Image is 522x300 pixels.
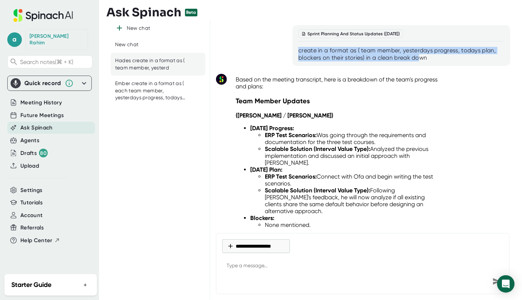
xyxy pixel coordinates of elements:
[20,186,43,195] button: Settings
[20,149,48,157] div: Drafts
[265,132,317,139] strong: ERP Test Scenarios:
[20,111,64,120] button: Future Meetings
[106,5,181,19] h3: Ask Spinach
[185,9,197,16] div: Beta
[497,275,515,293] div: Open Intercom Messenger
[7,32,22,47] span: a
[24,80,61,87] div: Quick record
[20,149,48,157] button: Drafts 80
[265,132,442,145] li: Was going through the requirements and documentation for the three test courses.
[490,275,503,288] div: Send message
[298,47,505,61] div: create in a format as ( team member, yesterdays progress, todays plan, blockers on their stories)...
[265,187,442,215] li: Following [PERSON_NAME]'s feedback, he will now analyze if all existing clients share the same de...
[30,33,84,46] div: Abdul Rahim
[265,173,317,180] strong: ERP Test Scenarios:
[11,76,89,91] div: Quick record
[20,224,44,232] button: Referrals
[236,112,333,119] strong: ([PERSON_NAME] / [PERSON_NAME])
[20,211,43,220] button: Account
[20,199,43,207] button: Tutorials
[20,59,73,65] span: Search notes (⌘ + K)
[115,80,190,101] div: Ember create in a format as ( each team member, yesterdays progress, todays plan, blockers on the...
[11,280,51,290] h2: Starter Guide
[127,25,150,32] div: New chat
[236,97,310,105] strong: Team Member Updates
[81,280,90,290] button: +
[39,149,48,157] div: 80
[265,173,442,187] li: Connect with Ofa and begin writing the test scenarios.
[298,29,403,38] div: Sprint Planning And Status Updates ([DATE])
[250,166,282,173] strong: [DATE] Plan:
[236,76,442,90] p: Based on the meeting transcript, here is a breakdown of the team's progress and plans:
[20,236,52,245] span: Help Center
[265,221,442,228] li: None mentioned.
[250,125,294,132] strong: [DATE] Progress:
[20,99,62,107] button: Meeting History
[250,215,274,221] strong: Blockers:
[20,136,39,145] button: Agents
[20,162,39,170] button: Upload
[20,236,60,245] button: Help Center
[265,187,370,194] strong: Scalable Solution (Interval Value Type):
[115,57,190,71] div: Hades create in a format as ( team member, yesterd
[265,145,442,166] li: Analyzed the previous implementation and discussed an initial approach with [PERSON_NAME].
[115,41,138,48] div: New chat
[20,124,53,132] button: Ask Spinach
[265,145,370,152] strong: Scalable Solution (Interval Value Type):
